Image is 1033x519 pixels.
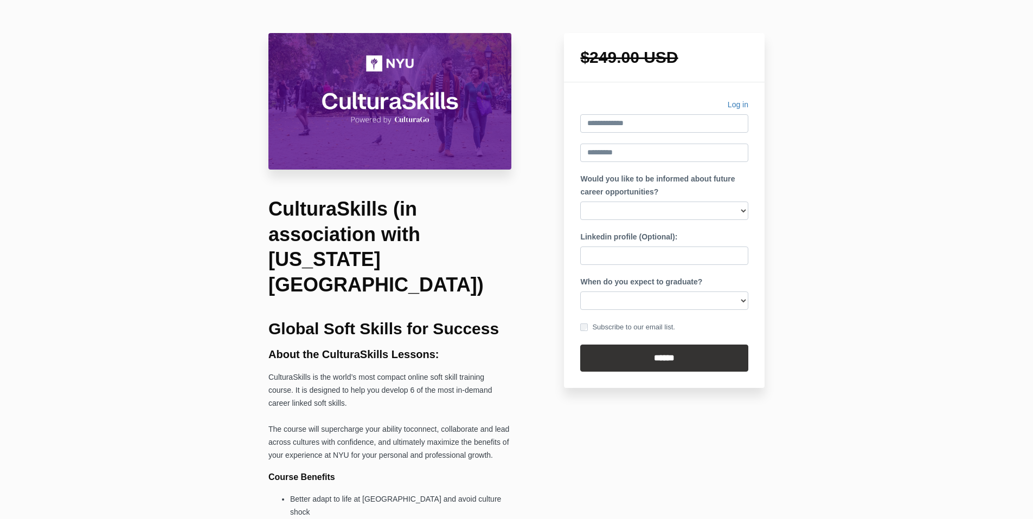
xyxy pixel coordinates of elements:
[268,425,509,459] span: connect, collaborate and lead across cultures with confidence, and ultimately maximize the benefi...
[580,173,748,199] label: Would you like to be informed about future career opportunities?
[268,197,511,298] h1: CulturaSkills (in association with [US_STATE][GEOGRAPHIC_DATA])
[268,373,492,407] span: CulturaSkills is the world’s most compact online soft skill training course. It is designed to he...
[268,472,335,482] b: Course Benefits
[728,99,748,114] a: Log in
[580,49,748,66] h1: $249.00 USD
[268,425,410,433] span: The course will supercharge your ability to
[580,231,677,244] label: Linkedin profile (Optional):
[580,321,675,333] label: Subscribe to our email list.
[290,495,501,516] span: Better adapt to life at [GEOGRAPHIC_DATA] and avoid culture shock
[580,276,702,289] label: When do you expect to graduate?
[580,323,588,331] input: Subscribe to our email list.
[268,320,499,338] b: Global Soft Skills for Success
[268,33,511,170] img: 31710be-8b5f-527-66b4-0ce37cce11c4_CulturaSkills_NYU_Course_Header_Image.png
[268,348,511,360] h3: About the CulturaSkills Lessons:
